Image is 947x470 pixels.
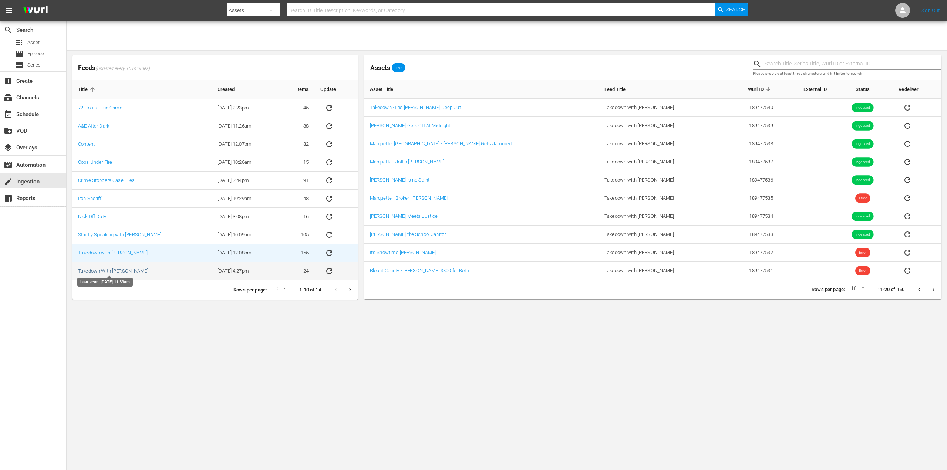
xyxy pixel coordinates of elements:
[95,66,150,72] span: (updated every 15 minutes)
[4,143,13,152] span: Overlays
[78,141,95,147] a: Content
[78,196,101,201] a: Iron Sheriff
[343,283,357,297] button: Next page
[72,62,358,74] span: Feeds
[279,172,314,190] td: 91
[78,177,135,183] a: Crime Stoppers Case Files
[72,80,358,280] table: sticky table
[279,117,314,135] td: 38
[212,244,279,262] td: [DATE] 12:08pm
[921,7,940,13] a: Sign Out
[392,65,405,70] span: 150
[722,99,779,117] td: 189477540
[212,99,279,117] td: [DATE] 2:23pm
[370,105,461,110] a: Takedown -The [PERSON_NAME] Deep Cut
[765,58,941,70] input: Search Title, Series Title, Wurl ID or External ID
[78,86,97,93] span: Title
[812,286,845,293] p: Rows per page:
[78,268,148,274] a: Takedown With [PERSON_NAME]
[15,61,24,70] span: subtitles
[722,153,779,171] td: 189477537
[78,105,122,111] a: 72 Hours True Crime
[218,86,244,93] span: Created
[364,80,941,280] table: sticky table
[4,126,13,135] span: VOD
[852,177,874,183] span: Ingested
[599,244,722,262] td: Takedown with [PERSON_NAME]
[370,86,403,92] span: Asset Title
[599,262,722,280] td: Takedown with [PERSON_NAME]
[279,99,314,117] td: 45
[78,123,109,129] a: A&E After Dark
[722,207,779,226] td: 189477534
[212,117,279,135] td: [DATE] 11:26am
[370,195,448,201] a: Marquette - Broken [PERSON_NAME]
[279,80,314,99] th: Items
[279,262,314,280] td: 24
[722,135,779,153] td: 189477538
[877,286,904,293] p: 11-20 of 150
[4,110,13,119] span: Schedule
[855,250,870,256] span: Error
[833,80,893,99] th: Status
[212,226,279,244] td: [DATE] 10:09am
[233,287,267,294] p: Rows per page:
[4,93,13,102] span: Channels
[212,208,279,226] td: [DATE] 3:08pm
[279,135,314,153] td: 82
[852,232,874,237] span: Ingested
[4,6,13,15] span: menu
[852,159,874,165] span: Ingested
[370,250,436,255] a: It's Showtime [PERSON_NAME]
[270,284,287,295] div: 10
[599,207,722,226] td: Takedown with [PERSON_NAME]
[78,159,112,165] a: Cops Under Fire
[722,244,779,262] td: 189477532
[212,153,279,172] td: [DATE] 10:26am
[279,244,314,262] td: 155
[212,262,279,280] td: [DATE] 4:27pm
[370,64,390,71] span: Assets
[599,80,722,99] th: Feed Title
[279,226,314,244] td: 105
[599,135,722,153] td: Takedown with [PERSON_NAME]
[212,172,279,190] td: [DATE] 3:44pm
[753,71,941,77] p: Please provide at least three characters and hit Enter to search
[279,208,314,226] td: 16
[912,283,926,297] button: Previous page
[4,194,13,203] span: Reports
[78,250,148,256] a: Takedown with [PERSON_NAME]
[4,77,13,85] span: Create
[370,177,429,183] a: [PERSON_NAME] is no Saint
[852,141,874,147] span: Ingested
[212,135,279,153] td: [DATE] 12:07pm
[78,232,161,237] a: Strictly Speaking with [PERSON_NAME]
[4,177,13,186] span: Ingestion
[599,99,722,117] td: Takedown with [PERSON_NAME]
[370,213,438,219] a: [PERSON_NAME] Meets Justice
[370,268,469,273] a: Blount County - [PERSON_NAME] $300 for Both
[299,287,321,294] p: 1-10 of 14
[370,141,512,146] a: Marquette, [GEOGRAPHIC_DATA] - [PERSON_NAME] Gets Jammed
[279,190,314,208] td: 48
[27,61,41,69] span: Series
[852,105,874,111] span: Ingested
[855,196,870,201] span: Error
[726,3,746,16] span: Search
[27,50,44,57] span: Episode
[722,171,779,189] td: 189477536
[748,86,773,92] span: Wurl ID
[279,153,314,172] td: 15
[599,189,722,207] td: Takedown with [PERSON_NAME]
[722,226,779,244] td: 189477533
[848,284,866,295] div: 10
[722,117,779,135] td: 189477539
[4,160,13,169] span: Automation
[370,231,446,237] a: [PERSON_NAME] the School Janitor
[715,3,748,16] button: Search
[599,117,722,135] td: Takedown with [PERSON_NAME]
[15,50,24,58] span: Episode
[599,153,722,171] td: Takedown with [PERSON_NAME]
[370,159,444,165] a: Marquette - Jolt'n [PERSON_NAME]
[314,80,358,99] th: Update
